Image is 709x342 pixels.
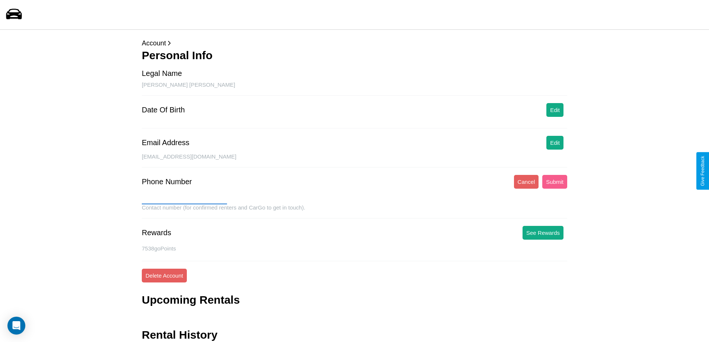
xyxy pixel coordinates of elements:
div: Rewards [142,228,171,237]
h3: Rental History [142,329,217,341]
button: Edit [546,136,563,150]
div: Open Intercom Messenger [7,317,25,335]
div: Date Of Birth [142,106,185,114]
div: Email Address [142,138,189,147]
div: Legal Name [142,69,182,78]
p: 7538 goPoints [142,243,567,253]
div: Phone Number [142,178,192,186]
button: See Rewards [523,226,563,240]
div: [PERSON_NAME] [PERSON_NAME] [142,81,567,96]
div: [EMAIL_ADDRESS][DOMAIN_NAME] [142,153,567,167]
button: Delete Account [142,269,187,282]
button: Submit [542,175,567,189]
div: Contact number (for confirmed renters and CarGo to get in touch). [142,204,567,218]
div: Give Feedback [700,156,705,186]
button: Edit [546,103,563,117]
p: Account [142,37,567,49]
h3: Personal Info [142,49,567,62]
h3: Upcoming Rentals [142,294,240,306]
button: Cancel [514,175,539,189]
